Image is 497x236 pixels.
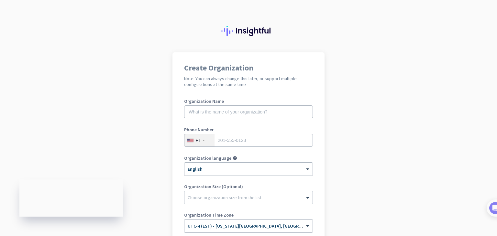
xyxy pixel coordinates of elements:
[184,99,313,103] label: Organization Name
[184,105,313,118] input: What is the name of your organization?
[184,213,313,217] label: Organization Time Zone
[184,184,313,189] label: Organization Size (Optional)
[184,156,231,160] label: Organization language
[184,76,313,87] h2: Note: You can always change this later, or support multiple configurations at the same time
[233,156,237,160] i: help
[184,127,313,132] label: Phone Number
[221,26,276,36] img: Insightful
[195,137,201,144] div: +1
[19,179,123,217] iframe: Insightful Status
[184,64,313,72] h1: Create Organization
[184,134,313,147] input: 201-555-0123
